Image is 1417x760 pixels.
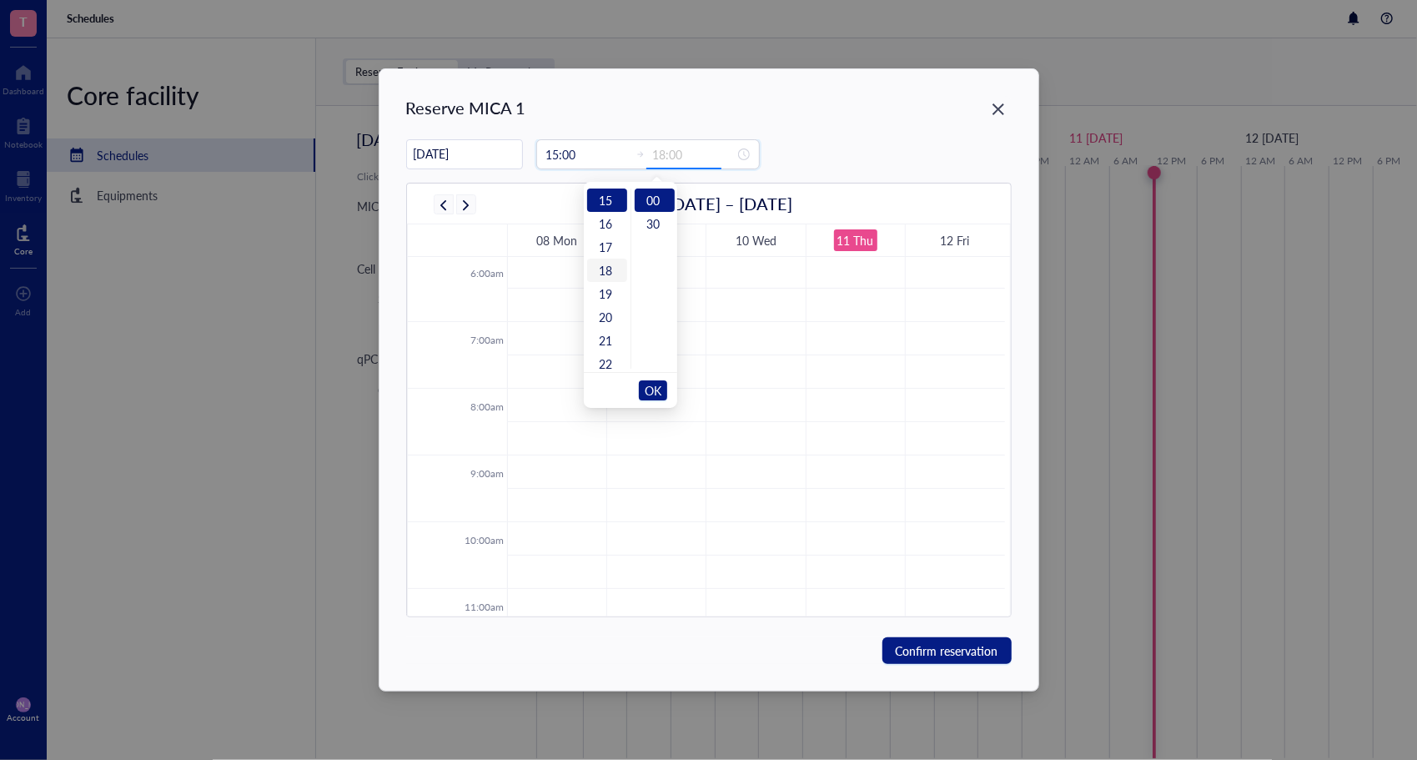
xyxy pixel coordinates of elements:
[587,212,627,235] div: 16
[653,145,735,164] input: End time
[896,642,998,660] span: Confirm reservation
[635,189,675,212] div: 00
[587,235,627,259] div: 17
[635,212,675,235] div: 30
[407,138,522,170] input: mm/dd/yyyy
[587,352,627,375] div: 22
[467,466,507,481] div: 9:00am
[546,145,628,164] input: Start time
[467,266,507,281] div: 6:00am
[467,400,507,415] div: 8:00am
[434,194,454,214] button: Previous week
[461,533,507,548] div: 10:00am
[937,229,973,251] a: September 12, 2025
[534,229,581,251] a: September 8, 2025
[456,194,476,214] button: Next week
[834,229,877,251] a: September 11, 2025
[406,96,1012,119] div: Reserve MICA 1
[461,600,507,615] div: 11:00am
[941,231,970,250] div: 12 Fri
[639,380,667,400] button: OK
[985,99,1012,119] span: Close
[645,375,661,406] span: OK
[736,231,776,250] div: 10 Wed
[587,259,627,282] div: 18
[587,329,627,352] div: 21
[667,192,792,215] h2: [DATE] – [DATE]
[587,282,627,305] div: 19
[985,96,1012,123] button: Close
[882,637,1012,664] button: Confirm reservation
[467,333,507,348] div: 7:00am
[732,229,780,251] a: September 10, 2025
[837,231,874,250] div: 11 Thu
[537,231,578,250] div: 08 Mon
[587,189,627,212] div: 15
[587,305,627,329] div: 20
